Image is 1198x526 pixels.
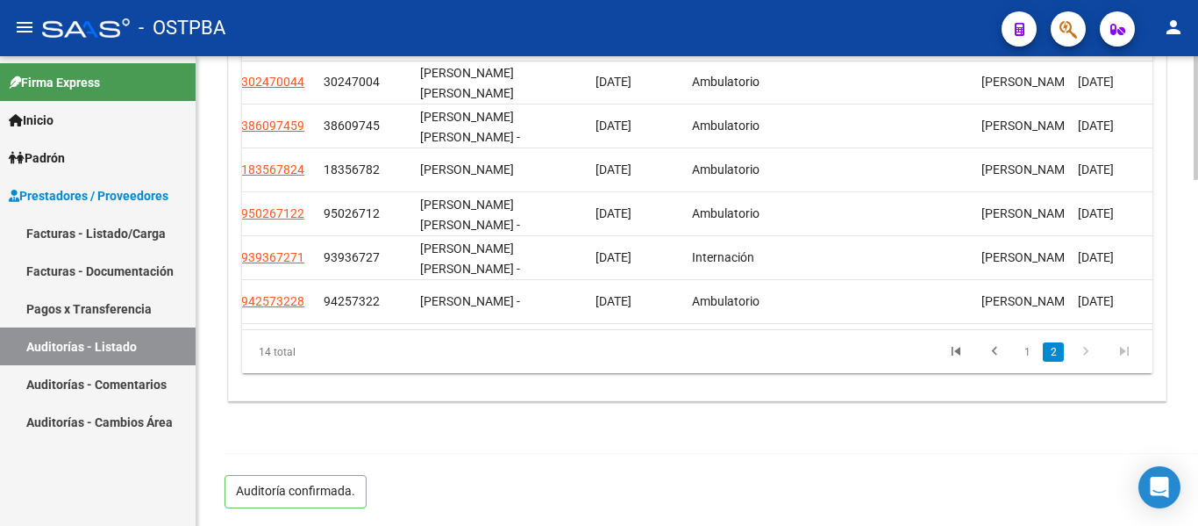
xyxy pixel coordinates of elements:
span: 27939367271 [227,250,304,264]
span: Ambulatorio [692,162,759,177]
li: page 1 [1014,337,1040,367]
span: 94257322 [324,294,380,308]
span: [PERSON_NAME] [981,119,1075,133]
span: Prestadores / Proveedores [9,186,168,205]
span: Firma Express [9,73,100,92]
p: Auditoría confirmada. [225,475,367,508]
span: [DATE] [595,119,631,133]
span: [PERSON_NAME] [420,162,514,177]
a: go to last page [1108,342,1141,362]
li: page 2 [1040,337,1066,367]
div: Open Intercom Messenger [1138,466,1180,508]
mat-icon: person [1163,17,1184,38]
span: [DATE] [595,206,631,220]
a: 2 [1043,342,1064,362]
div: 14 total [242,330,421,374]
span: [DATE] [1078,162,1114,177]
span: [PERSON_NAME] [981,206,1075,220]
span: [PERSON_NAME] [981,162,1075,177]
span: [DATE] [595,294,631,308]
span: Padrón [9,148,65,168]
span: 27950267122 [227,206,304,220]
span: 20942573228 [227,294,304,308]
span: - OSTPBA [139,9,225,47]
a: 1 [1016,342,1038,362]
span: [PERSON_NAME] - [420,294,520,308]
span: 27302470044 [227,75,304,89]
span: Ambulatorio [692,294,759,308]
a: go to previous page [978,342,1011,362]
span: Ambulatorio [692,206,759,220]
span: [DATE] [1078,119,1114,133]
span: Internación [692,250,754,264]
span: 18356782 [324,162,380,177]
span: 27386097459 [227,119,304,133]
span: 27183567824 [227,162,304,177]
span: [DATE] [595,75,631,89]
span: Ambulatorio [692,75,759,89]
span: [PERSON_NAME] [PERSON_NAME] - [420,110,520,144]
span: [PERSON_NAME] [PERSON_NAME] - [420,241,520,276]
mat-icon: menu [14,17,35,38]
span: 38609745 [324,119,380,133]
span: [PERSON_NAME] [981,294,1075,308]
span: 30247004 [324,75,380,89]
span: [PERSON_NAME] [981,75,1075,89]
a: go to first page [939,342,973,362]
span: [PERSON_NAME] [981,250,1075,264]
span: [DATE] [595,162,631,177]
span: [PERSON_NAME] [PERSON_NAME] [420,66,514,100]
span: [DATE] [1078,75,1114,89]
span: Ambulatorio [692,119,759,133]
span: 93936727 [324,250,380,264]
span: [PERSON_NAME] [PERSON_NAME] - [420,198,520,232]
span: 95026712 [324,206,380,220]
span: [DATE] [595,250,631,264]
span: [DATE] [1078,250,1114,264]
span: [DATE] [1078,206,1114,220]
span: Inicio [9,111,53,130]
span: [DATE] [1078,294,1114,308]
a: go to next page [1069,342,1102,362]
